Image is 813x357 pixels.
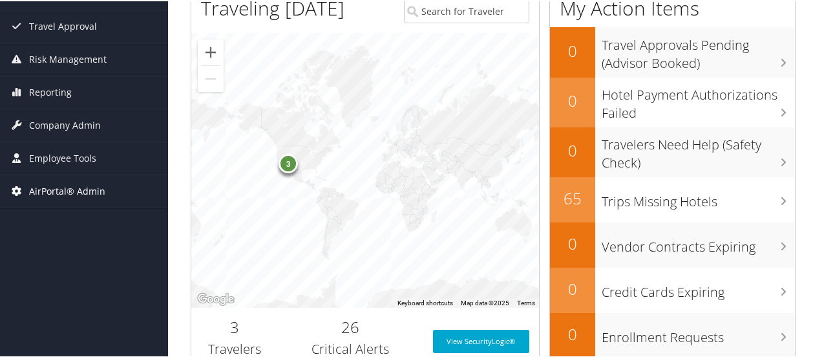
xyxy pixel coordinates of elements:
[397,297,453,307] button: Keyboard shortcuts
[201,339,268,357] h3: Travelers
[550,312,795,357] a: 0Enrollment Requests
[29,9,97,41] span: Travel Approval
[288,339,413,357] h3: Critical Alerts
[550,277,595,299] h2: 0
[602,230,795,255] h3: Vendor Contracts Expiring
[602,78,795,121] h3: Hotel Payment Authorizations Failed
[550,322,595,344] h2: 0
[550,221,795,266] a: 0Vendor Contracts Expiring
[288,315,413,337] h2: 26
[433,329,529,352] a: View SecurityLogic®
[602,276,795,300] h3: Credit Cards Expiring
[29,174,105,206] span: AirPortal® Admin
[550,138,595,160] h2: 0
[29,75,72,107] span: Reporting
[198,38,224,64] button: Zoom in
[550,232,595,254] h2: 0
[550,39,595,61] h2: 0
[461,298,509,305] span: Map data ©2025
[201,315,268,337] h2: 3
[550,176,795,221] a: 65Trips Missing Hotels
[195,290,237,307] a: Open this area in Google Maps (opens a new window)
[29,141,96,173] span: Employee Tools
[550,126,795,176] a: 0Travelers Need Help (Safety Check)
[29,108,101,140] span: Company Admin
[602,185,795,210] h3: Trips Missing Hotels
[550,266,795,312] a: 0Credit Cards Expiring
[602,321,795,345] h3: Enrollment Requests
[550,76,795,126] a: 0Hotel Payment Authorizations Failed
[550,89,595,111] h2: 0
[602,128,795,171] h3: Travelers Need Help (Safety Check)
[195,290,237,307] img: Google
[602,28,795,71] h3: Travel Approvals Pending (Advisor Booked)
[29,42,107,74] span: Risk Management
[279,152,298,171] div: 3
[198,65,224,91] button: Zoom out
[550,26,795,76] a: 0Travel Approvals Pending (Advisor Booked)
[517,298,535,305] a: Terms (opens in new tab)
[550,186,595,208] h2: 65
